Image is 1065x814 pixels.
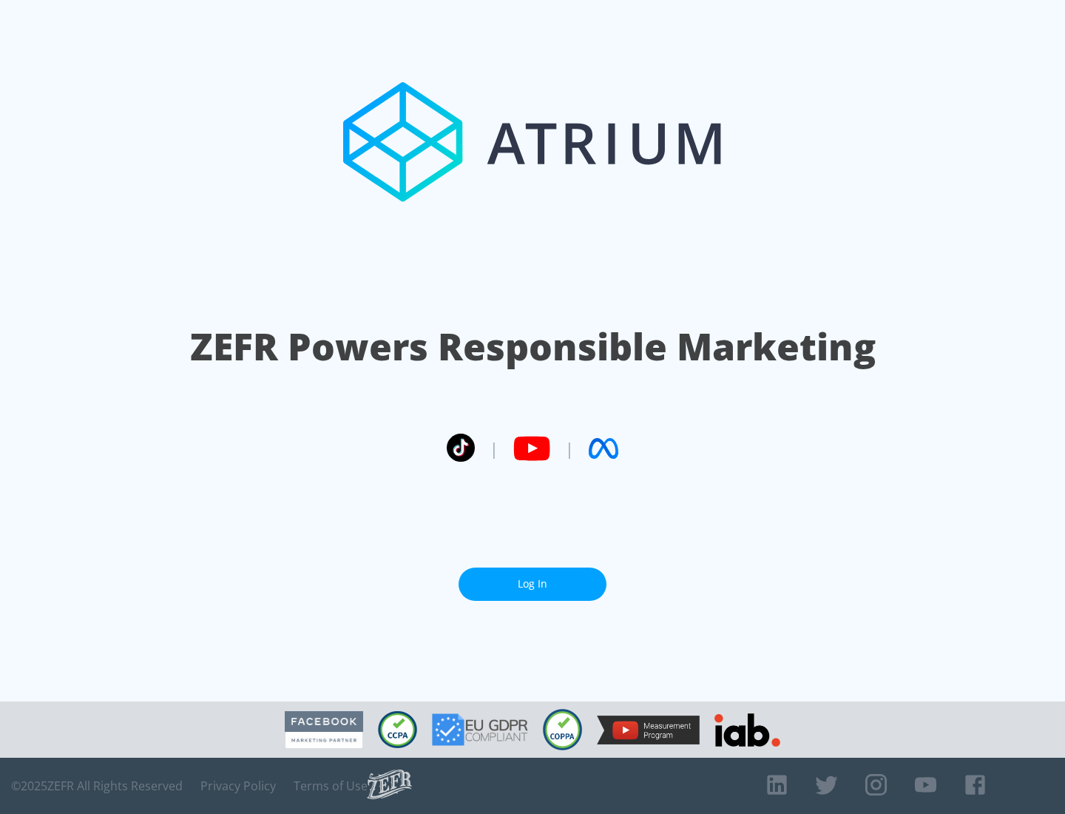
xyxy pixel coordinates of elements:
img: Facebook Marketing Partner [285,711,363,749]
img: COPPA Compliant [543,709,582,750]
img: YouTube Measurement Program [597,716,700,744]
span: © 2025 ZEFR All Rights Reserved [11,778,183,793]
img: CCPA Compliant [378,711,417,748]
span: | [565,437,574,460]
img: GDPR Compliant [432,713,528,746]
a: Privacy Policy [200,778,276,793]
a: Terms of Use [294,778,368,793]
img: IAB [714,713,780,747]
h1: ZEFR Powers Responsible Marketing [190,321,876,372]
a: Log In [459,568,606,601]
span: | [490,437,498,460]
